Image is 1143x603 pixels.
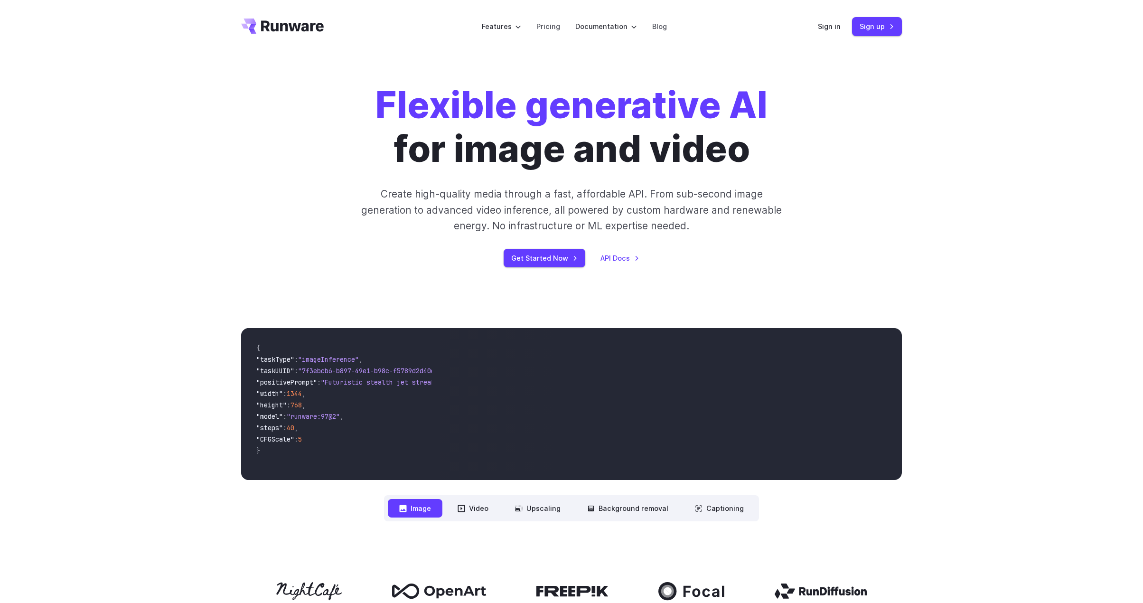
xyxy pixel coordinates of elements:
[575,21,637,32] label: Documentation
[684,499,755,518] button: Captioning
[298,435,302,443] span: 5
[504,499,572,518] button: Upscaling
[256,367,294,375] span: "taskUUID"
[287,412,340,421] span: "runware:97@2"
[256,412,283,421] span: "model"
[241,19,324,34] a: Go to /
[256,355,294,364] span: "taskType"
[302,389,306,398] span: ,
[283,389,287,398] span: :
[652,21,667,32] a: Blog
[317,378,321,386] span: :
[852,17,902,36] a: Sign up
[294,424,298,432] span: ,
[294,367,298,375] span: :
[287,389,302,398] span: 1344
[256,435,294,443] span: "CFGScale"
[536,21,560,32] a: Pricing
[256,446,260,455] span: }
[600,253,639,264] a: API Docs
[375,83,768,127] strong: Flexible generative AI
[294,435,298,443] span: :
[818,21,841,32] a: Sign in
[504,249,585,267] a: Get Started Now
[375,84,768,171] h1: for image and video
[256,401,287,409] span: "height"
[290,401,302,409] span: 768
[294,355,298,364] span: :
[359,355,363,364] span: ,
[287,424,294,432] span: 40
[446,499,500,518] button: Video
[302,401,306,409] span: ,
[321,378,666,386] span: "Futuristic stealth jet streaking through a neon-lit cityscape with glowing purple exhaust"
[340,412,344,421] span: ,
[256,389,283,398] span: "width"
[388,499,442,518] button: Image
[298,367,442,375] span: "7f3ebcb6-b897-49e1-b98c-f5789d2d40d7"
[283,412,287,421] span: :
[256,378,317,386] span: "positivePrompt"
[256,424,283,432] span: "steps"
[287,401,290,409] span: :
[482,21,521,32] label: Features
[360,186,783,234] p: Create high-quality media through a fast, affordable API. From sub-second image generation to adv...
[576,499,680,518] button: Background removal
[298,355,359,364] span: "imageInference"
[256,344,260,352] span: {
[283,424,287,432] span: :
